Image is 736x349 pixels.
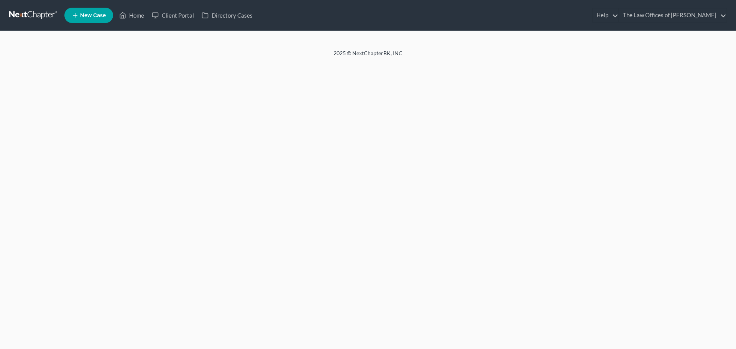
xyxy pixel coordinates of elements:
[619,8,726,22] a: The Law Offices of [PERSON_NAME]
[64,8,113,23] new-legal-case-button: New Case
[198,8,256,22] a: Directory Cases
[593,8,618,22] a: Help
[149,49,586,63] div: 2025 © NextChapterBK, INC
[148,8,198,22] a: Client Portal
[115,8,148,22] a: Home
